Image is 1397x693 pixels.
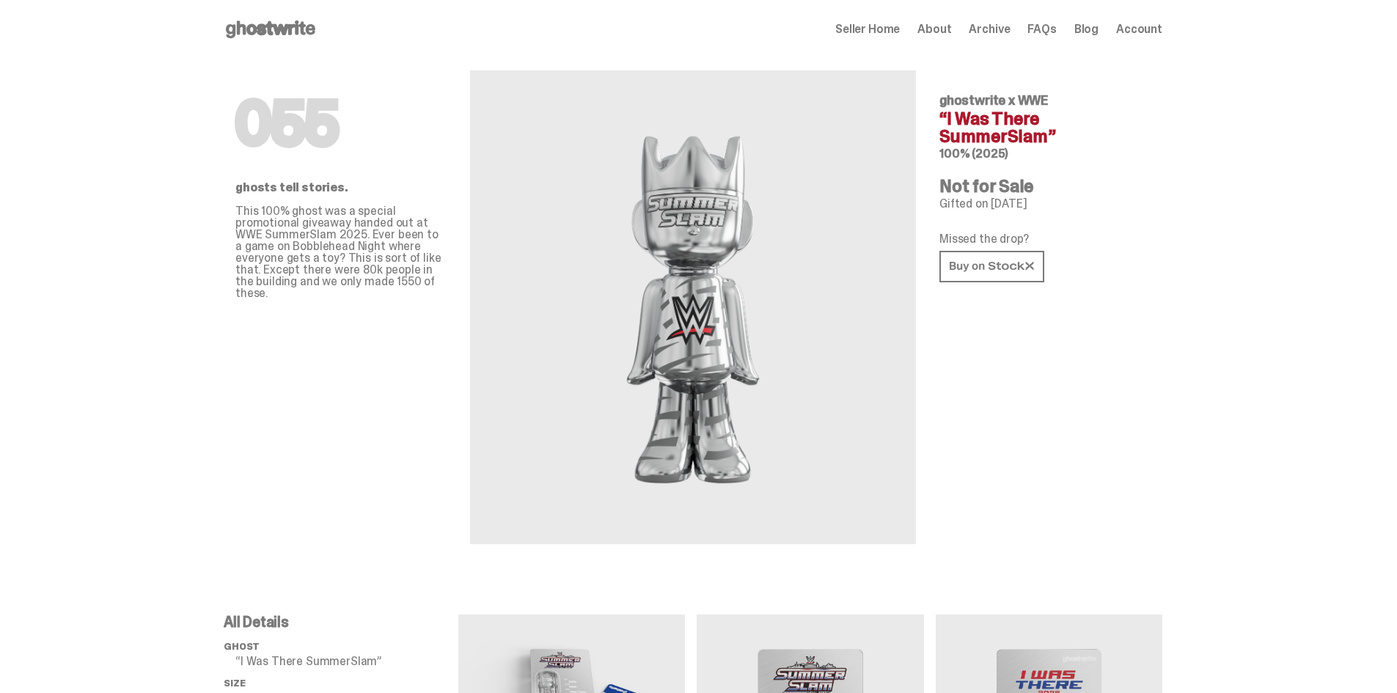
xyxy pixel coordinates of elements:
[939,198,1151,210] p: Gifted on [DATE]
[235,205,447,299] p: This 100% ghost was a special promotional giveaway handed out at WWE SummerSlam 2025. Ever been t...
[235,182,447,194] p: ghosts tell stories.
[939,92,1048,109] span: ghostwrite x WWE
[1116,23,1162,35] a: Account
[235,656,458,667] p: “I Was There SummerSlam”
[235,94,447,153] h1: 055
[224,640,260,653] span: ghost
[939,146,1008,161] span: 100% (2025)
[939,233,1151,245] p: Missed the drop?
[224,615,458,629] p: All Details
[532,106,854,509] img: WWE&ldquo;I Was There SummerSlam&rdquo;
[917,23,951,35] a: About
[1074,23,1099,35] a: Blog
[939,110,1151,145] h4: “I Was There SummerSlam”
[224,677,245,689] span: Size
[969,23,1010,35] a: Archive
[939,177,1151,195] h4: Not for Sale
[1027,23,1056,35] a: FAQs
[835,23,900,35] a: Seller Home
